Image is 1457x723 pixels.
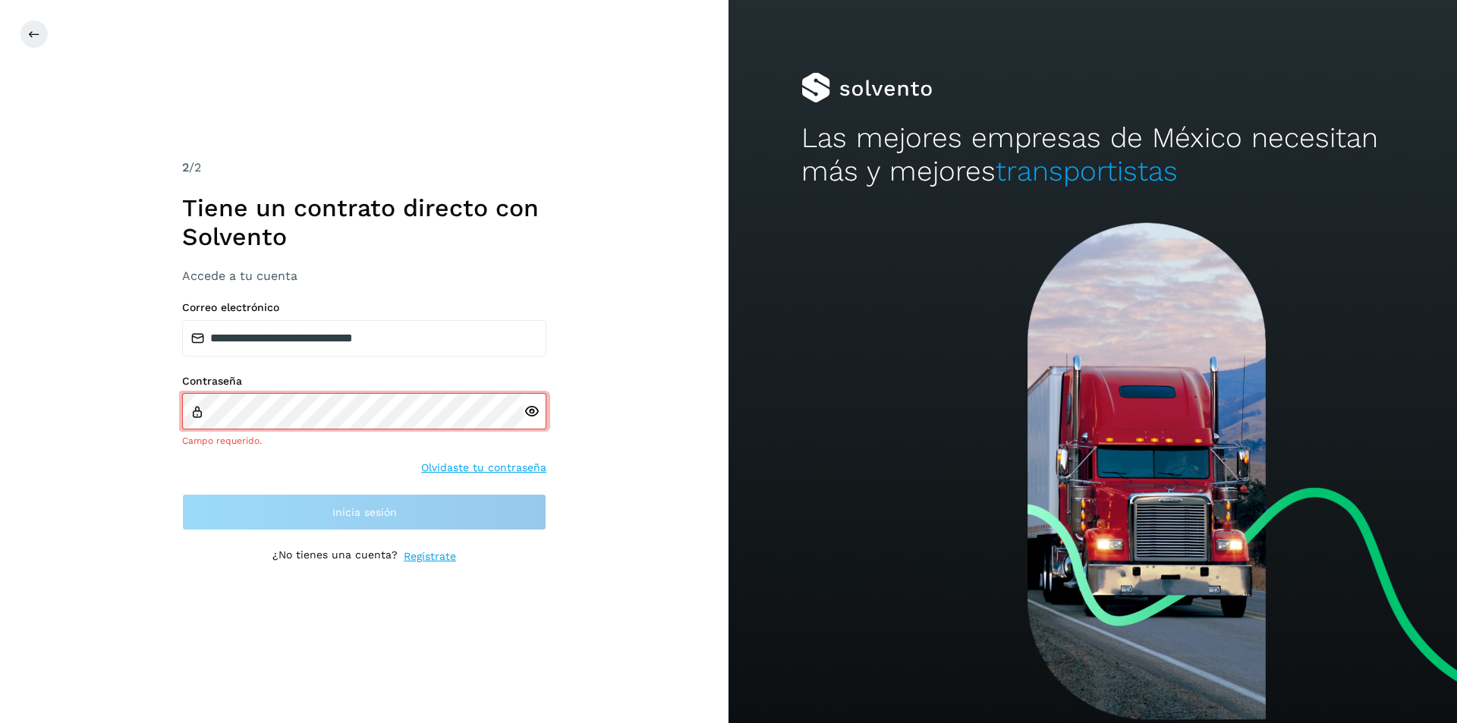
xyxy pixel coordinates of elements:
span: Inicia sesión [332,507,397,517]
div: /2 [182,159,546,177]
p: ¿No tienes una cuenta? [272,549,398,564]
h2: Las mejores empresas de México necesitan más y mejores [801,121,1384,189]
label: Correo electrónico [182,301,546,314]
span: transportistas [996,155,1178,187]
button: Inicia sesión [182,494,546,530]
label: Contraseña [182,375,546,388]
a: Regístrate [404,549,456,564]
h1: Tiene un contrato directo con Solvento [182,193,546,252]
div: Campo requerido. [182,434,546,448]
a: Olvidaste tu contraseña [421,460,546,476]
h3: Accede a tu cuenta [182,269,546,283]
span: 2 [182,160,189,174]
